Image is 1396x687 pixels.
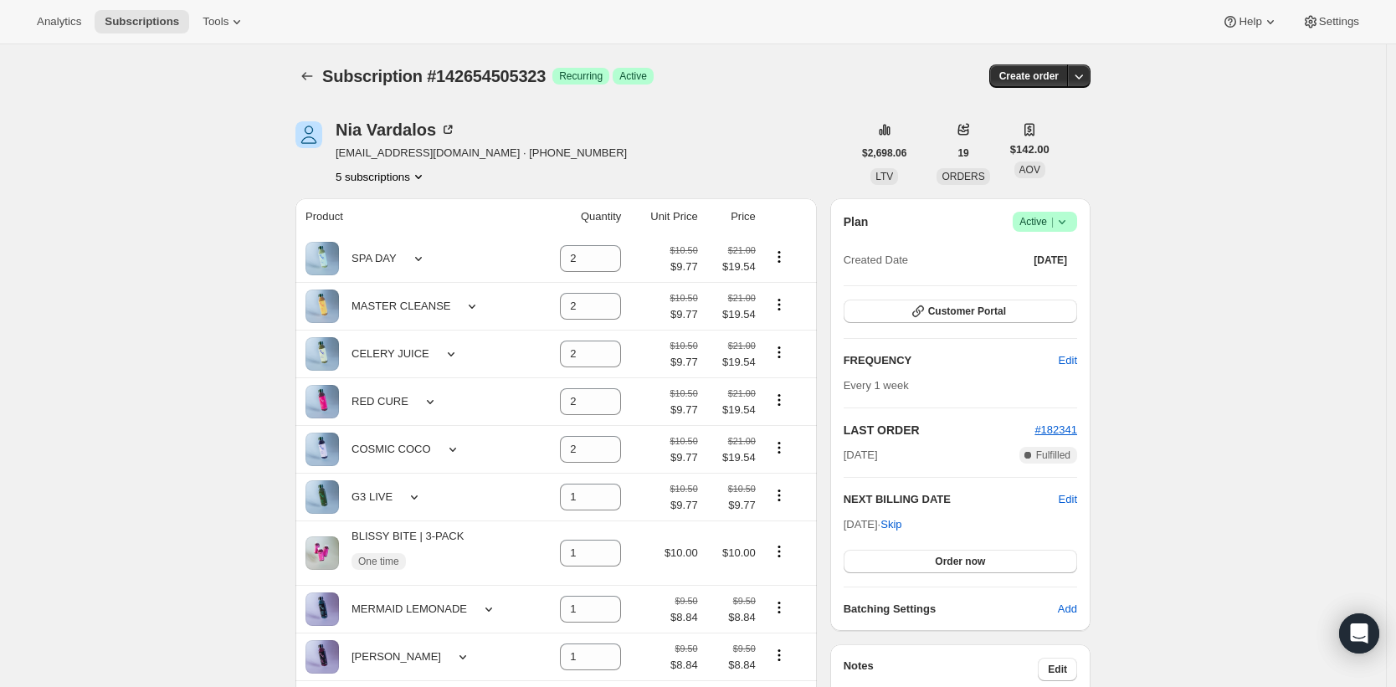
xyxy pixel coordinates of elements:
button: Product actions [766,646,793,664]
small: $21.00 [728,436,756,446]
h2: LAST ORDER [844,422,1035,438]
button: Product actions [766,542,793,561]
button: Product actions [766,486,793,505]
span: $19.54 [708,402,756,418]
span: $19.54 [708,449,756,466]
button: Product actions [766,438,793,457]
h2: Plan [844,213,869,230]
button: Product actions [766,391,793,409]
span: LTV [875,171,893,182]
button: Edit [1049,347,1087,374]
small: $9.50 [733,643,756,654]
span: Tools [203,15,228,28]
button: 19 [947,141,978,165]
img: product img [305,337,339,371]
small: $21.00 [728,293,756,303]
span: $9.77 [670,259,698,275]
h2: FREQUENCY [844,352,1059,369]
span: Edit [1059,352,1077,369]
span: [DATE] [844,447,878,464]
span: $8.84 [708,609,756,626]
span: $2,698.06 [862,146,906,160]
img: product img [305,536,339,570]
button: Product actions [766,248,793,266]
small: $10.50 [670,484,698,494]
img: product img [305,242,339,275]
div: CELERY JUICE [339,346,429,362]
img: product img [305,640,339,674]
span: Help [1239,15,1261,28]
small: $10.50 [670,341,698,351]
button: Settings [1292,10,1369,33]
button: Subscriptions [95,10,189,33]
small: $21.00 [728,341,756,351]
small: $21.00 [728,388,756,398]
small: $10.50 [728,484,756,494]
span: $9.77 [670,306,698,323]
img: product img [305,480,339,514]
span: Customer Portal [928,305,1006,318]
div: Nia Vardalos [336,121,456,138]
button: Subscriptions [295,64,319,88]
span: $9.77 [670,449,698,466]
div: SPA DAY [339,250,397,267]
span: $9.77 [670,497,698,514]
small: $9.50 [675,596,698,606]
span: [DATE] · [844,518,902,531]
span: Subscription #142654505323 [322,67,546,85]
span: $8.84 [708,657,756,674]
button: Analytics [27,10,91,33]
span: $10.00 [722,546,756,559]
img: product img [305,592,339,626]
span: 19 [957,146,968,160]
div: RED CURE [339,393,408,410]
button: Edit [1059,491,1077,508]
span: Skip [880,516,901,533]
span: Edit [1048,663,1067,676]
span: $8.84 [670,657,698,674]
span: Created Date [844,252,908,269]
span: AOV [1019,164,1040,176]
span: $8.84 [670,609,698,626]
img: product img [305,385,339,418]
span: Nia Vardalos [295,121,322,148]
span: $142.00 [1010,141,1050,158]
span: [DATE] [1034,254,1067,267]
button: Tools [192,10,255,33]
small: $9.50 [675,643,698,654]
small: $21.00 [728,245,756,255]
span: ORDERS [942,171,984,182]
button: Create order [989,64,1069,88]
small: $9.50 [733,596,756,606]
span: Every 1 week [844,379,909,392]
th: Product [295,198,531,235]
th: Unit Price [626,198,702,235]
span: Settings [1319,15,1359,28]
span: Recurring [559,69,603,83]
span: $9.77 [670,354,698,371]
span: $9.77 [708,497,756,514]
span: Fulfilled [1036,449,1070,462]
button: Order now [844,550,1077,573]
button: Customer Portal [844,300,1077,323]
span: $19.54 [708,354,756,371]
div: Open Intercom Messenger [1339,613,1379,654]
span: Add [1058,601,1077,618]
span: Create order [999,69,1059,83]
span: | [1051,215,1054,228]
img: product img [305,433,339,466]
span: $19.54 [708,259,756,275]
div: [PERSON_NAME] [339,649,441,665]
small: $10.50 [670,245,698,255]
small: $10.50 [670,388,698,398]
div: G3 LIVE [339,489,393,505]
span: Subscriptions [105,15,179,28]
small: $10.50 [670,293,698,303]
button: Skip [870,511,911,538]
h3: Notes [844,658,1039,681]
span: [EMAIL_ADDRESS][DOMAIN_NAME] · [PHONE_NUMBER] [336,145,627,161]
button: Product actions [766,598,793,617]
div: MASTER CLEANSE [339,298,450,315]
span: Order now [935,555,985,568]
